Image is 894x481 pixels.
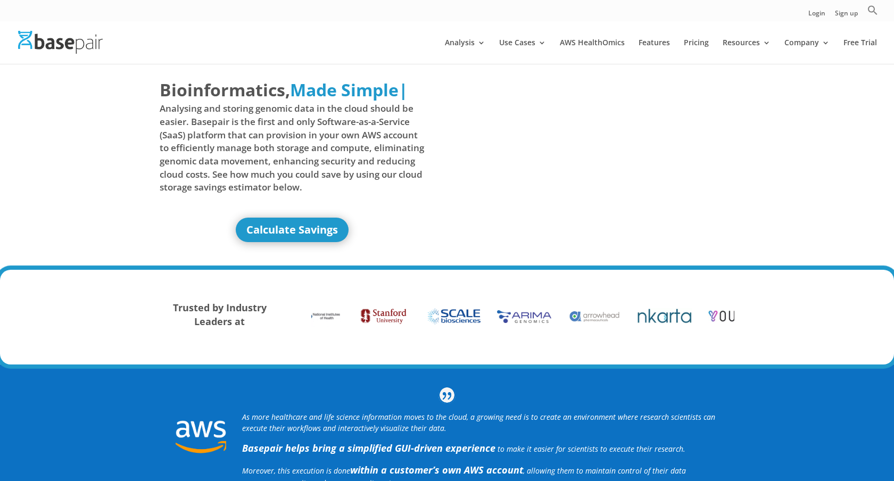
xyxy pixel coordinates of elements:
strong: Trusted by Industry Leaders at [173,301,267,328]
iframe: Basepair - NGS Analysis Simplified [455,78,720,227]
a: Resources [723,39,771,64]
span: Bioinformatics, [160,78,290,102]
span: to make it easier for scientists to execute their research. [498,444,685,454]
span: | [399,78,408,101]
a: Sign up [835,10,858,21]
a: Pricing [684,39,709,64]
a: Company [784,39,830,64]
span: Analysing and storing genomic data in the cloud should be easier. Basepair is the first and only ... [160,102,425,194]
a: Login [808,10,825,21]
a: Search Icon Link [867,5,878,21]
a: AWS HealthOmics [560,39,625,64]
a: Calculate Savings [236,218,349,242]
a: Free Trial [843,39,877,64]
svg: Search [867,5,878,15]
img: Basepair [18,31,103,54]
a: Analysis [445,39,485,64]
i: As more healthcare and life science information moves to the cloud, a growing need is to create a... [242,412,715,433]
b: within a customer’s own AWS account [350,463,523,476]
strong: Basepair helps bring a simplified GUI-driven experience [242,442,495,454]
a: Features [639,39,670,64]
span: Made Simple [290,78,399,101]
a: Use Cases [499,39,546,64]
